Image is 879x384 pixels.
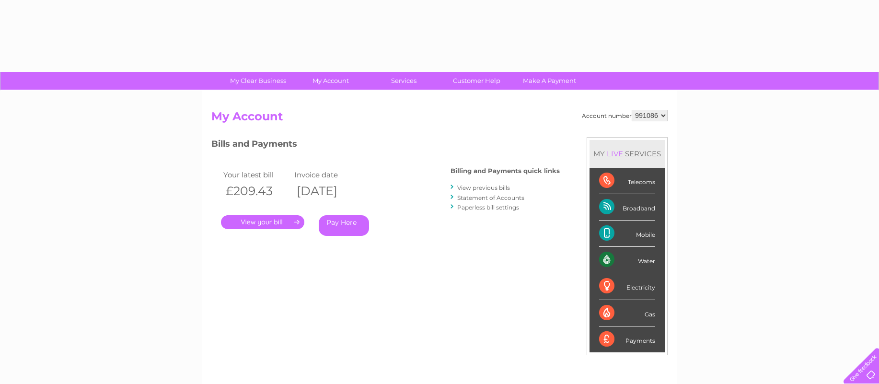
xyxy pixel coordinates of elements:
div: LIVE [605,149,625,158]
th: £209.43 [221,181,292,201]
a: Statement of Accounts [457,194,524,201]
h2: My Account [211,110,668,128]
a: . [221,215,304,229]
a: View previous bills [457,184,510,191]
div: Mobile [599,221,655,247]
td: Your latest bill [221,168,292,181]
div: Water [599,247,655,273]
div: MY SERVICES [590,140,665,167]
div: Payments [599,326,655,352]
a: Make A Payment [510,72,589,90]
div: Broadband [599,194,655,221]
div: Telecoms [599,168,655,194]
div: Electricity [599,273,655,300]
a: Paperless bill settings [457,204,519,211]
h4: Billing and Payments quick links [451,167,560,175]
h3: Bills and Payments [211,137,560,154]
a: Services [364,72,443,90]
a: My Account [291,72,370,90]
a: My Clear Business [219,72,298,90]
th: [DATE] [292,181,363,201]
td: Invoice date [292,168,363,181]
a: Customer Help [437,72,516,90]
a: Pay Here [319,215,369,236]
div: Account number [582,110,668,121]
div: Gas [599,300,655,326]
